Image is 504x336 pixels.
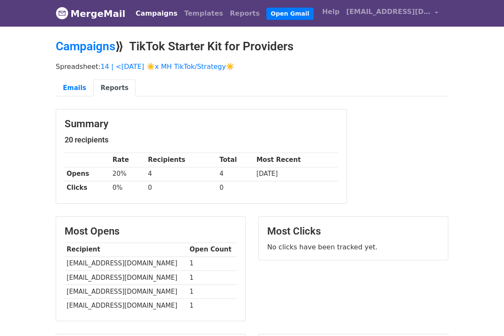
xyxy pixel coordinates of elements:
[267,243,439,251] p: No clicks have been tracked yet.
[187,257,237,270] td: 1
[56,79,93,97] a: Emails
[187,270,237,284] td: 1
[346,7,431,17] span: [EMAIL_ADDRESS][DOMAIN_NAME]
[56,62,448,71] p: Spreadsheet:
[462,295,504,336] iframe: Chat Widget
[187,298,237,312] td: 1
[217,153,254,167] th: Total
[146,153,218,167] th: Recipients
[217,181,254,195] td: 0
[146,167,218,181] td: 4
[65,270,187,284] td: [EMAIL_ADDRESS][DOMAIN_NAME]
[56,39,115,53] a: Campaigns
[111,181,146,195] td: 0%
[65,257,187,270] td: [EMAIL_ADDRESS][DOMAIN_NAME]
[187,284,237,298] td: 1
[267,225,439,238] h3: Most Clicks
[65,298,187,312] td: [EMAIL_ADDRESS][DOMAIN_NAME]
[65,284,187,298] td: [EMAIL_ADDRESS][DOMAIN_NAME]
[343,3,442,23] a: [EMAIL_ADDRESS][DOMAIN_NAME]
[65,118,338,130] h3: Summary
[132,5,181,22] a: Campaigns
[146,181,218,195] td: 0
[65,135,338,145] h5: 20 recipients
[187,243,237,257] th: Open Count
[227,5,263,22] a: Reports
[255,167,338,181] td: [DATE]
[319,3,343,20] a: Help
[56,39,448,54] h2: ⟫ TikTok Starter Kit for Providers
[111,167,146,181] td: 20%
[111,153,146,167] th: Rate
[65,243,187,257] th: Recipient
[93,79,135,97] a: Reports
[56,7,68,19] img: MergeMail logo
[181,5,226,22] a: Templates
[255,153,338,167] th: Most Recent
[217,167,254,181] td: 4
[266,8,313,20] a: Open Gmail
[65,225,237,238] h3: Most Opens
[100,63,234,71] a: 14 | <[DATE] ☀️x MH TikTok/Strategy☀️
[65,181,111,195] th: Clicks
[56,5,125,22] a: MergeMail
[65,167,111,181] th: Opens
